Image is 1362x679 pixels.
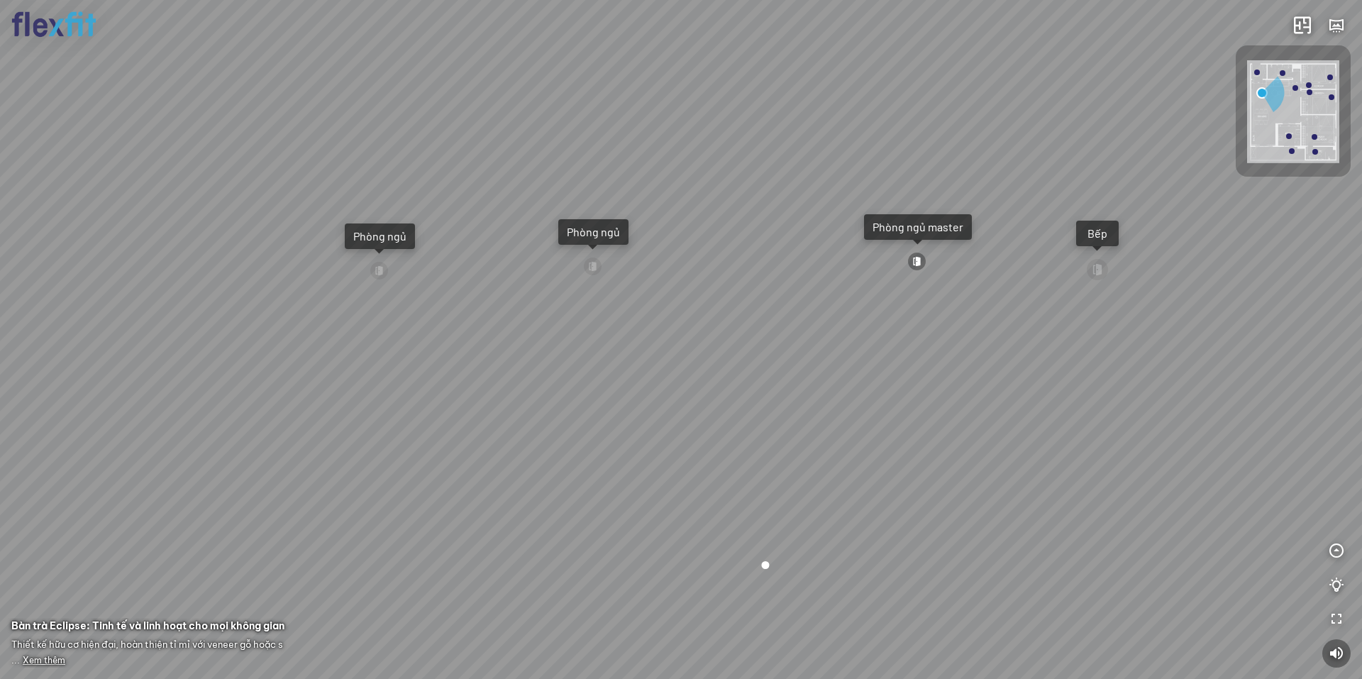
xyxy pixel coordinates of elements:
[567,225,620,239] div: Phòng ngủ
[11,11,96,38] img: logo
[1247,60,1339,163] img: Flexfit_Apt1_M__JKL4XAWR2ATG.png
[11,654,65,666] span: ...
[1085,226,1110,241] div: Bếp
[23,655,65,666] span: Xem thêm
[353,229,406,243] div: Phòng ngủ
[873,220,963,234] div: Phòng ngủ master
